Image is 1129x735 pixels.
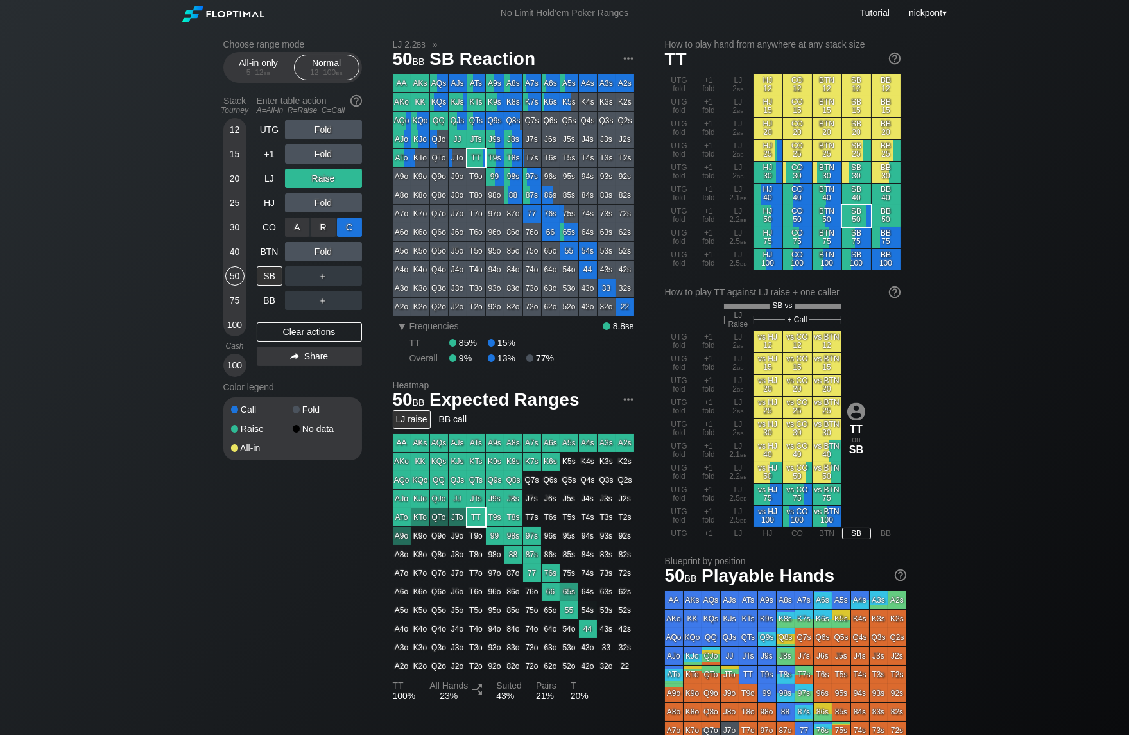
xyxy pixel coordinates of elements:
[542,93,560,111] div: K6s
[783,227,812,248] div: CO 75
[218,106,252,115] div: Tourney
[724,140,753,161] div: LJ 2
[311,218,336,237] div: R
[560,74,578,92] div: A5s
[724,162,753,183] div: LJ 2
[225,266,245,286] div: 50
[754,205,782,227] div: HJ 50
[872,205,901,227] div: BB 50
[737,84,744,93] span: bb
[393,168,411,186] div: A9o
[449,168,467,186] div: J9o
[616,149,634,167] div: T2s
[467,242,485,260] div: T5o
[694,184,723,205] div: +1 fold
[486,223,504,241] div: 96o
[225,315,245,334] div: 100
[560,186,578,204] div: 85s
[724,74,753,96] div: LJ 2
[724,96,753,117] div: LJ 2
[393,223,411,241] div: A6o
[842,140,871,161] div: SB 25
[783,184,812,205] div: CO 40
[694,227,723,248] div: +1 fold
[486,168,504,186] div: 99
[264,68,271,77] span: bb
[694,249,723,270] div: +1 fold
[813,162,841,183] div: BTN 30
[737,128,744,137] span: bb
[486,130,504,148] div: J9s
[411,242,429,260] div: K5o
[411,93,429,111] div: KK
[813,184,841,205] div: BTN 40
[467,205,485,223] div: T7o
[523,223,541,241] div: 76o
[888,51,902,65] img: help.32db89a4.svg
[542,74,560,92] div: A6s
[393,130,411,148] div: AJo
[523,205,541,223] div: 77
[504,205,522,223] div: 87o
[694,118,723,139] div: +1 fold
[542,149,560,167] div: T6s
[430,130,448,148] div: QJo
[579,130,597,148] div: J4s
[737,106,744,115] span: bb
[486,242,504,260] div: 95o
[426,39,444,49] span: »
[579,112,597,130] div: Q4s
[783,96,812,117] div: CO 15
[523,168,541,186] div: 97s
[285,218,362,237] div: Fold
[285,266,362,286] div: ＋
[598,149,616,167] div: T3s
[560,205,578,223] div: 75s
[411,279,429,297] div: K3o
[893,568,908,582] img: help.32db89a4.svg
[598,205,616,223] div: 73s
[504,130,522,148] div: J8s
[665,39,901,49] h2: How to play hand from anywhere at any stack size
[486,205,504,223] div: 97o
[598,93,616,111] div: K3s
[783,74,812,96] div: CO 12
[297,55,356,80] div: Normal
[560,130,578,148] div: J5s
[225,291,245,310] div: 75
[542,223,560,241] div: 66
[337,218,362,237] div: C
[665,140,694,161] div: UTG fold
[231,424,293,433] div: Raise
[285,169,362,188] div: Raise
[783,249,812,270] div: CO 100
[504,261,522,279] div: 84o
[467,74,485,92] div: ATs
[813,249,841,270] div: BTN 100
[616,242,634,260] div: 52s
[430,112,448,130] div: QQ
[616,223,634,241] div: 62s
[257,266,282,286] div: SB
[579,242,597,260] div: 54s
[393,205,411,223] div: A7o
[449,112,467,130] div: QJs
[598,168,616,186] div: 93s
[336,68,343,77] span: bb
[225,193,245,212] div: 25
[754,140,782,161] div: HJ 25
[579,168,597,186] div: 94s
[393,74,411,92] div: AA
[257,218,282,237] div: CO
[430,223,448,241] div: Q6o
[616,261,634,279] div: 42s
[694,205,723,227] div: +1 fold
[430,205,448,223] div: Q7o
[724,118,753,139] div: LJ 2
[349,94,363,108] img: help.32db89a4.svg
[598,223,616,241] div: 63s
[740,193,747,202] span: bb
[257,193,282,212] div: HJ
[467,130,485,148] div: JTs
[598,186,616,204] div: 83s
